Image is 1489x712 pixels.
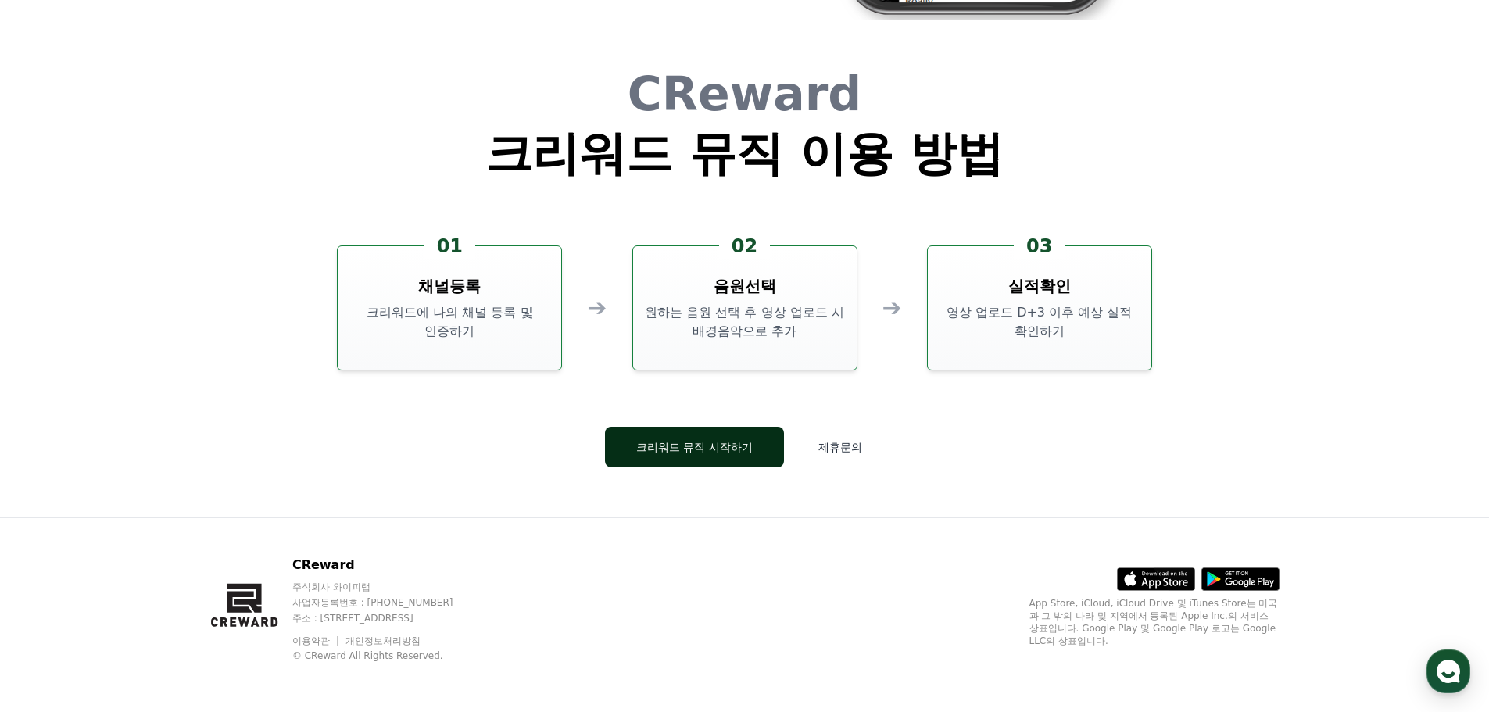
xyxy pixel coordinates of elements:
button: 크리워드 뮤직 시작하기 [605,427,784,467]
h1: 크리워드 뮤직 이용 방법 [485,130,1004,177]
a: 이용약관 [292,635,342,646]
a: 홈 [5,496,103,535]
div: 03 [1014,234,1065,259]
a: 설정 [202,496,300,535]
p: 주식회사 와이피랩 [292,581,483,593]
a: 대화 [103,496,202,535]
h3: 채널등록 [418,275,481,297]
p: App Store, iCloud, iCloud Drive 및 iTunes Store는 미국과 그 밖의 나라 및 지역에서 등록된 Apple Inc.의 서비스 상표입니다. Goo... [1029,597,1280,647]
p: 주소 : [STREET_ADDRESS] [292,612,483,624]
h3: 실적확인 [1008,275,1071,297]
button: 제휴문의 [796,427,884,467]
p: 원하는 음원 선택 후 영상 업로드 시 배경음악으로 추가 [639,303,850,341]
h3: 음원선택 [714,275,776,297]
h1: CReward [485,70,1004,117]
div: ➔ [882,294,902,322]
div: ➔ [587,294,607,322]
span: 대화 [143,520,162,532]
p: 크리워드에 나의 채널 등록 및 인증하기 [344,303,555,341]
p: CReward [292,556,483,574]
div: 02 [719,234,770,259]
div: 01 [424,234,475,259]
p: 사업자등록번호 : [PHONE_NUMBER] [292,596,483,609]
p: 영상 업로드 D+3 이후 예상 실적 확인하기 [934,303,1145,341]
a: 개인정보처리방침 [345,635,421,646]
span: 홈 [49,519,59,531]
p: © CReward All Rights Reserved. [292,649,483,662]
span: 설정 [242,519,260,531]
